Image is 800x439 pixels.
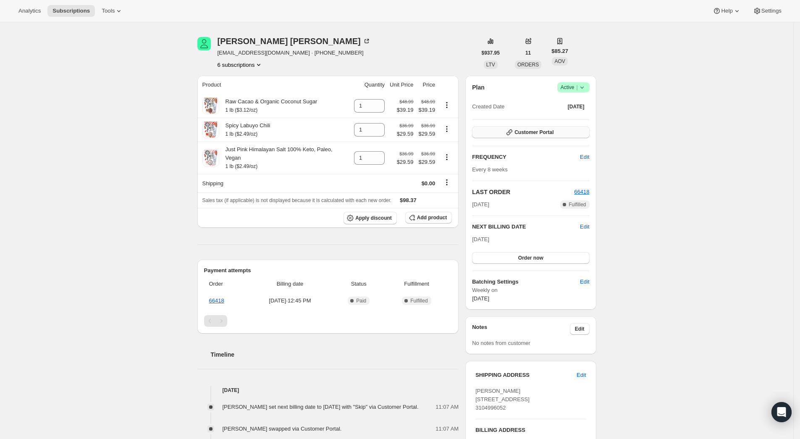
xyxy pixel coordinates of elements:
[472,340,530,346] span: No notes from customer
[575,326,585,332] span: Edit
[219,121,270,138] div: Spicy Labuyo Chili
[249,297,331,305] span: [DATE] · 12:45 PM
[518,255,543,261] span: Order now
[554,58,565,64] span: AOV
[520,47,536,59] button: 11
[422,180,435,187] span: $0.00
[226,163,258,169] small: 1 lb ($2.49/oz)
[569,201,586,208] span: Fulfilled
[47,5,95,17] button: Subscriptions
[223,404,419,410] span: [PERSON_NAME] set next billing date to [DATE] with "Skip" via Customer Portal.
[472,295,489,302] span: [DATE]
[440,152,454,162] button: Product actions
[708,5,746,17] button: Help
[580,278,589,286] span: Edit
[418,158,435,166] span: $29.59
[514,129,553,136] span: Customer Portal
[525,50,531,56] span: 11
[475,388,530,411] span: [PERSON_NAME] [STREET_ADDRESS] 3104996052
[580,223,589,231] button: Edit
[576,84,577,91] span: |
[472,126,589,138] button: Customer Portal
[482,50,500,56] span: $937.95
[440,178,454,187] button: Shipping actions
[102,8,115,14] span: Tools
[405,212,452,223] button: Add product
[400,197,417,203] span: $98.37
[387,76,416,94] th: Unit Price
[421,99,435,104] small: $48.99
[399,99,413,104] small: $48.99
[204,275,247,293] th: Order
[472,188,574,196] h2: LAST ORDER
[226,131,258,137] small: 1 lb ($2.49/oz)
[574,188,589,196] button: 66418
[399,151,413,156] small: $36.99
[197,174,352,192] th: Shipping
[386,280,447,288] span: Fulfillment
[551,47,568,55] span: $85.27
[435,425,459,433] span: 11:07 AM
[575,150,594,164] button: Edit
[355,215,392,221] span: Apply discount
[52,8,90,14] span: Subscriptions
[397,106,414,114] span: $39.19
[197,37,211,50] span: Bonnie Aarons
[211,350,459,359] h2: Timeline
[568,103,585,110] span: [DATE]
[219,97,317,114] div: Raw Cacao & Organic Coconut Sugar
[472,83,485,92] h2: Plan
[475,371,577,379] h3: SHIPPING ADDRESS
[204,315,452,327] nav: Pagination
[472,103,504,111] span: Created Date
[580,153,589,161] span: Edit
[351,76,387,94] th: Quantity
[575,275,594,289] button: Edit
[771,402,792,422] div: Open Intercom Messenger
[563,101,590,113] button: [DATE]
[418,130,435,138] span: $29.59
[417,214,447,221] span: Add product
[472,236,489,242] span: [DATE]
[475,426,586,434] h3: BILLING ADDRESS
[356,297,366,304] span: Paid
[748,5,787,17] button: Settings
[472,153,580,161] h2: FREQUENCY
[223,426,342,432] span: [PERSON_NAME] swapped via Customer Portal.
[219,145,349,171] div: Just Pink Himalayan Salt 100% Keto, Paleo, Vegan
[472,200,489,209] span: [DATE]
[472,323,570,335] h3: Notes
[418,106,435,114] span: $39.19
[197,76,352,94] th: Product
[416,76,438,94] th: Price
[421,123,435,128] small: $36.99
[13,5,46,17] button: Analytics
[721,8,732,14] span: Help
[577,371,586,379] span: Edit
[197,386,459,394] h4: [DATE]
[97,5,128,17] button: Tools
[472,278,580,286] h6: Batching Settings
[218,37,371,45] div: [PERSON_NAME] [PERSON_NAME]
[517,62,539,68] span: ORDERS
[472,286,589,294] span: Weekly on
[399,123,413,128] small: $36.99
[421,151,435,156] small: $36.99
[344,212,397,224] button: Apply discount
[218,60,263,69] button: Product actions
[410,297,428,304] span: Fulfilled
[209,297,224,304] a: 66418
[472,166,508,173] span: Every 8 weeks
[486,62,495,68] span: LTV
[18,8,41,14] span: Analytics
[226,107,258,113] small: 1 lb ($3.12/oz)
[472,252,589,264] button: Order now
[204,266,452,275] h2: Payment attempts
[761,8,782,14] span: Settings
[574,189,589,195] a: 66418
[397,158,414,166] span: $29.59
[435,403,459,411] span: 11:07 AM
[440,124,454,134] button: Product actions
